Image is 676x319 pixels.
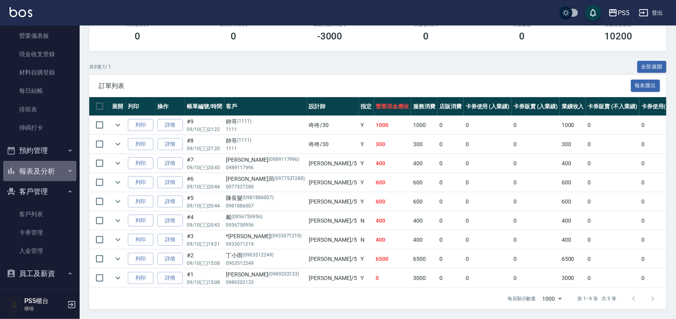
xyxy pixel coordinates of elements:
button: expand row [112,157,124,169]
td: 0 [464,192,512,211]
td: 400 [411,231,437,249]
p: 09/10 (三) 20:45 [187,164,222,171]
h3: -3000 [317,31,343,42]
td: 400 [560,211,586,230]
td: 6500 [560,250,586,268]
td: 0 [464,154,512,173]
p: 0956750956 [226,221,305,229]
p: 09/10 (三) 15:08 [187,279,222,286]
td: 0 [437,269,464,288]
td: 300 [411,135,437,154]
td: 3000 [411,269,437,288]
h3: 10200 [604,31,632,42]
button: 報表匯出 [631,80,660,92]
div: 帥哥 [226,117,305,126]
p: (1111) [237,117,252,126]
td: 1000 [374,116,411,135]
td: Y [359,173,374,192]
p: 09/10 (三) 20:43 [187,221,222,229]
td: #4 [185,211,224,230]
button: 列印 [128,215,153,227]
p: (0977537288) [274,175,305,183]
a: 入金管理 [3,242,76,260]
div: [PERSON_NAME] [226,156,305,164]
p: (0956750956) [232,213,263,221]
td: Y [359,116,374,135]
td: 600 [411,192,437,211]
p: 09/10 (三) 19:21 [187,241,222,248]
td: 0 [464,173,512,192]
td: Y [359,250,374,268]
th: 指定 [359,97,374,116]
p: 09/10 (三) 15:08 [187,260,222,267]
p: 1111 [226,126,305,133]
td: N [359,211,374,230]
td: N [359,231,374,249]
th: 服務消費 [411,97,437,116]
button: expand row [112,119,124,131]
img: Person [6,297,22,313]
button: expand row [112,272,124,284]
a: 排班表 [3,100,76,119]
td: #1 [185,269,224,288]
td: 0 [512,250,560,268]
a: 詳情 [157,196,183,208]
td: 400 [560,154,586,173]
td: 0 [512,116,560,135]
td: 0 [586,116,639,135]
th: 展開 [110,97,126,116]
th: 帳單編號/時間 [185,97,224,116]
td: 0 [639,250,672,268]
td: 0 [464,135,512,154]
td: 0 [586,135,639,154]
button: 全部展開 [637,61,667,73]
td: [PERSON_NAME] /5 [307,192,359,211]
a: 詳情 [157,234,183,246]
td: 0 [437,135,464,154]
td: 0 [512,211,560,230]
td: 600 [560,173,586,192]
th: 列印 [126,97,155,116]
td: 0 [586,192,639,211]
img: Logo [10,7,32,17]
th: 操作 [155,97,185,116]
td: 600 [374,173,411,192]
td: 0 [639,211,672,230]
td: 0 [639,231,672,249]
td: 300 [560,135,586,154]
div: *[PERSON_NAME] [226,232,305,241]
p: (0981886007) [243,194,274,202]
td: [PERSON_NAME] /5 [307,211,359,230]
td: 0 [586,154,639,173]
button: expand row [112,253,124,265]
th: 業績收入 [560,97,586,116]
a: 客戶列表 [3,205,76,223]
td: [PERSON_NAME] /5 [307,269,359,288]
td: 0 [512,269,560,288]
a: 詳情 [157,272,183,284]
td: 0 [639,135,672,154]
p: 0981886007 [226,202,305,209]
th: 客戶 [224,97,307,116]
h3: 0 [423,31,429,42]
td: 0 [437,231,464,249]
td: #8 [185,135,224,154]
div: 戴 [226,213,305,221]
button: expand row [112,196,124,207]
td: 1000 [411,116,437,135]
button: 員工及薪資 [3,263,76,284]
p: 0977537288 [226,183,305,190]
td: 0 [586,173,639,192]
td: 0 [512,154,560,173]
button: 報表及分析 [3,161,76,182]
a: 掃碼打卡 [3,119,76,137]
td: 0 [437,154,464,173]
td: #7 [185,154,224,173]
td: #2 [185,250,224,268]
p: (0989117996) [268,156,300,164]
a: 詳情 [157,119,183,131]
td: 0 [464,250,512,268]
a: 報表匯出 [631,82,660,89]
p: (0989202133) [268,270,300,279]
td: 300 [374,135,411,154]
